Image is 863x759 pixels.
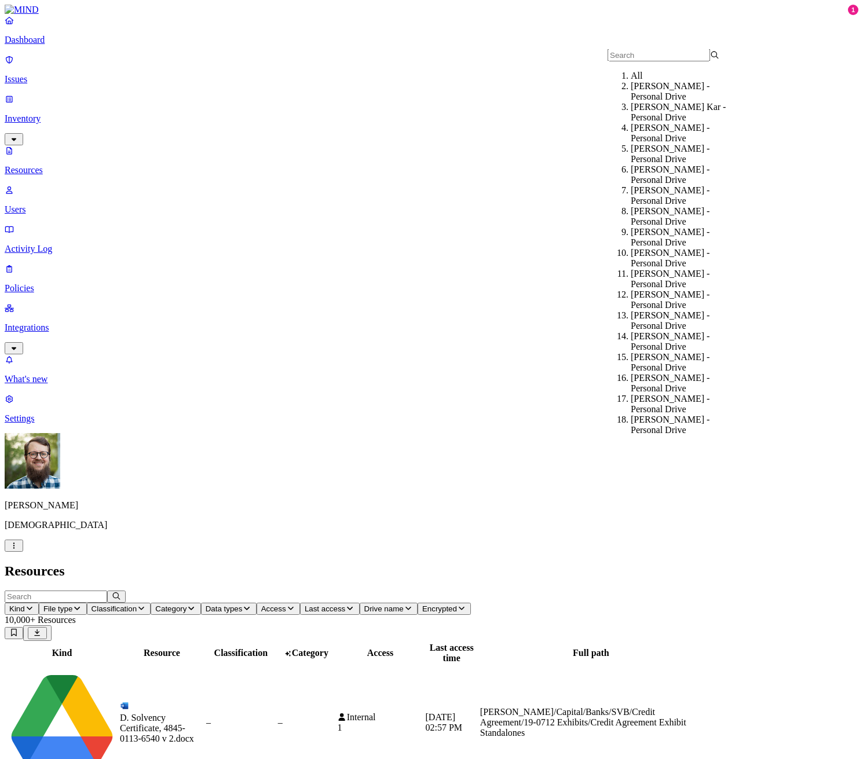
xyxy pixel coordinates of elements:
[305,604,345,613] span: Last access
[206,717,211,727] span: –
[278,717,283,727] span: –
[631,206,743,227] div: [PERSON_NAME] - Personal Drive
[5,520,858,530] p: [DEMOGRAPHIC_DATA]
[631,310,743,331] div: [PERSON_NAME] - Personal Drive
[5,5,858,15] a: MIND
[337,648,423,658] div: Access
[120,701,129,710] img: microsoft-word
[631,269,743,289] div: [PERSON_NAME] - Personal Drive
[5,591,107,603] input: Search
[5,15,858,45] a: Dashboard
[5,322,858,333] p: Integrations
[426,712,463,732] span: [DATE] 02:57 PM
[120,713,204,744] div: D. Solvency Certificate, 4845-0113-6540 v 2.docx
[631,352,743,373] div: [PERSON_NAME] - Personal Drive
[9,604,25,613] span: Kind
[5,283,858,294] p: Policies
[480,707,702,738] div: [PERSON_NAME]/Capital/Banks/SVB/Credit Agreement/19-0712 Exhibits/Credit Agreement Exhibit Standa...
[631,373,743,394] div: [PERSON_NAME] - Personal Drive
[5,263,858,294] a: Policies
[5,374,858,384] p: What's new
[631,71,743,81] div: All
[5,185,858,215] a: Users
[631,289,743,310] div: [PERSON_NAME] - Personal Drive
[92,604,137,613] span: Classification
[631,81,743,102] div: [PERSON_NAME] - Personal Drive
[261,604,286,613] span: Access
[422,604,457,613] span: Encrypted
[206,648,276,658] div: Classification
[631,102,743,123] div: [PERSON_NAME] Kar - Personal Drive
[337,723,423,733] div: 1
[6,648,118,658] div: Kind
[5,165,858,175] p: Resources
[5,303,858,353] a: Integrations
[5,224,858,254] a: Activity Log
[426,643,478,663] div: Last access time
[608,49,710,61] input: Search
[631,123,743,144] div: [PERSON_NAME] - Personal Drive
[631,394,743,415] div: [PERSON_NAME] - Personal Drive
[631,415,743,435] div: [PERSON_NAME] - Personal Drive
[5,433,60,489] img: Rick Heil
[5,244,858,254] p: Activity Log
[5,74,858,85] p: Issues
[120,648,204,658] div: Resource
[5,54,858,85] a: Issues
[631,144,743,164] div: [PERSON_NAME] - Personal Drive
[480,648,702,658] div: Full path
[5,563,858,579] h2: Resources
[5,94,858,144] a: Inventory
[206,604,243,613] span: Data types
[364,604,404,613] span: Drive name
[5,145,858,175] a: Resources
[848,5,858,15] div: 1
[631,227,743,248] div: [PERSON_NAME] - Personal Drive
[631,331,743,352] div: [PERSON_NAME] - Personal Drive
[5,354,858,384] a: What's new
[5,35,858,45] p: Dashboard
[5,615,76,625] span: 10,000+ Resources
[5,113,858,124] p: Inventory
[631,164,743,185] div: [PERSON_NAME] - Personal Drive
[5,204,858,215] p: Users
[5,500,858,511] p: [PERSON_NAME]
[5,413,858,424] p: Settings
[155,604,187,613] span: Category
[292,648,328,658] span: Category
[43,604,72,613] span: File type
[631,248,743,269] div: [PERSON_NAME] - Personal Drive
[631,185,743,206] div: [PERSON_NAME] - Personal Drive
[5,5,39,15] img: MIND
[5,394,858,424] a: Settings
[337,712,423,723] div: Internal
